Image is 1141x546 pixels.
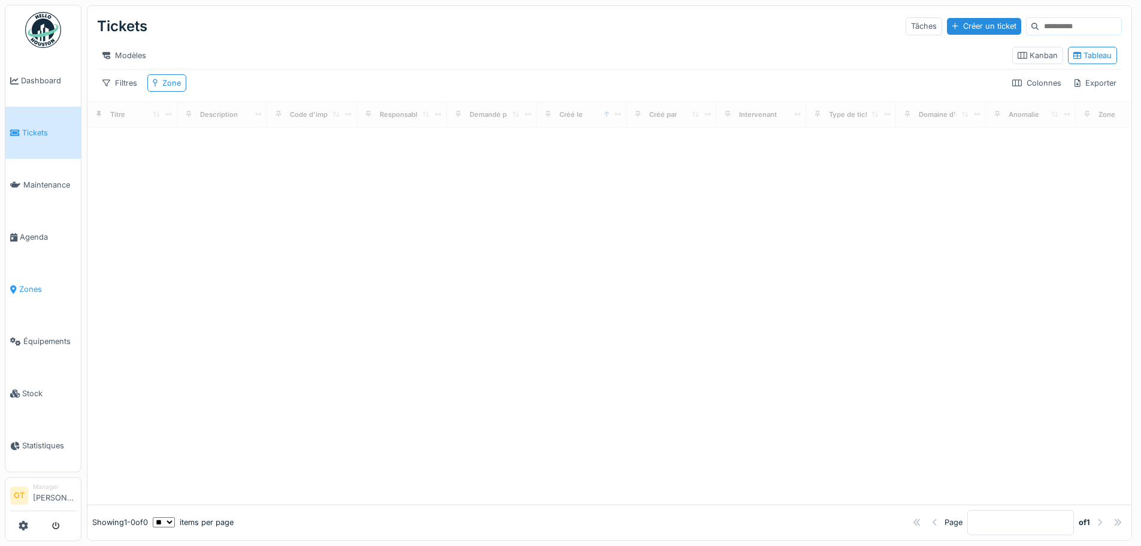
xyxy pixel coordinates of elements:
div: Manager [33,482,76,491]
div: Tickets [97,11,147,42]
a: Agenda [5,211,81,263]
div: Page [945,517,963,528]
li: OT [10,487,28,505]
a: Stock [5,367,81,420]
div: Colonnes [1007,74,1067,92]
span: Équipements [23,336,76,347]
div: Responsable [380,110,422,120]
a: Zones [5,263,81,315]
div: Showing 1 - 0 of 0 [92,517,148,528]
div: Zone [1098,110,1115,120]
div: Type de ticket [829,110,876,120]
span: Agenda [20,231,76,243]
span: Statistiques [22,440,76,451]
div: Domaine d'expertise [919,110,986,120]
span: Maintenance [23,179,76,191]
div: Filtres [97,74,143,92]
div: Tableau [1073,50,1112,61]
span: Zones [19,283,76,295]
div: items per page [153,517,234,528]
div: Créé par [649,110,677,120]
div: Kanban [1018,50,1058,61]
div: Exporter [1069,74,1122,92]
strong: of 1 [1079,517,1090,528]
div: Code d'imputation [290,110,350,120]
div: Demandé par [470,110,513,120]
div: Description [200,110,238,120]
div: Modèles [97,47,152,64]
a: Maintenance [5,159,81,211]
a: Dashboard [5,55,81,107]
img: Badge_color-CXgf-gQk.svg [25,12,61,48]
li: [PERSON_NAME] [33,482,76,508]
a: Tickets [5,107,81,159]
div: Créé le [559,110,583,120]
div: Anomalie [1009,110,1039,120]
div: Zone [162,77,181,89]
a: Équipements [5,315,81,367]
div: Créer un ticket [947,18,1021,34]
div: Tâches [906,17,942,35]
a: OT Manager[PERSON_NAME] [10,482,76,511]
a: Statistiques [5,420,81,472]
span: Stock [22,388,76,399]
span: Tickets [22,127,76,138]
div: Intervenant [739,110,777,120]
span: Dashboard [21,75,76,86]
div: Titre [110,110,125,120]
